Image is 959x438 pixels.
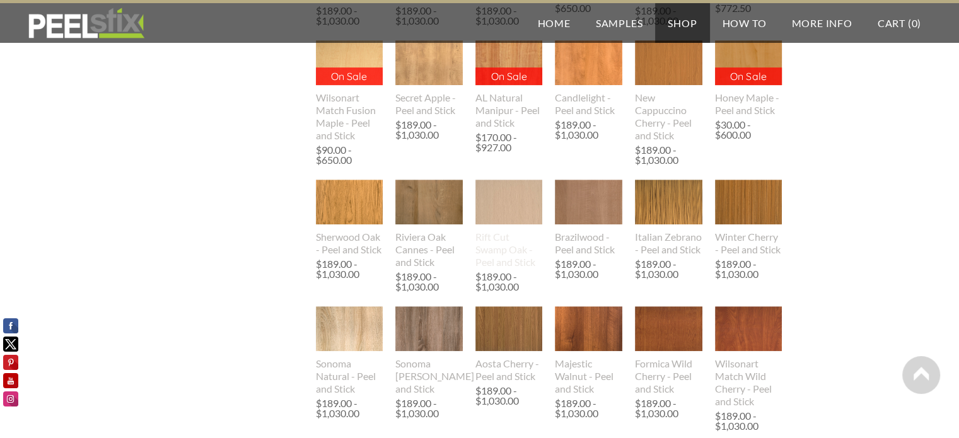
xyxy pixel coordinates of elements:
[475,306,543,351] img: s832171791223022656_p466_i1_w400.jpeg
[710,3,779,43] a: How To
[475,180,543,224] img: s832171791223022656_p542_i1_w400.jpeg
[715,180,782,224] img: s832171791223022656_p589_i1_w400.jpeg
[635,231,702,256] div: Italian Zebrano - Peel and Stick
[715,306,782,351] img: s832171791223022656_p600_i1_w400.jpeg
[475,40,543,129] a: On Sale AL Natural Manipur - Peel and Stick
[715,67,782,85] p: On Sale
[316,180,383,255] a: Sherwood Oak - Peel and Stick
[635,306,702,395] a: Formica Wild Cherry - Peel and Stick
[475,40,543,85] img: s832171791223022656_p461_i1_w400.jpeg
[583,3,656,43] a: Samples
[316,259,380,279] div: $189.00 - $1,030.00
[316,306,383,395] a: Sonoma Natural - Peel and Stick
[715,91,782,117] div: Honey Maple - Peel and Stick
[715,120,782,140] div: $30.00 - $600.00
[475,306,543,382] a: Aosta Cherry - Peel and Stick
[395,91,463,117] div: Secret Apple - Peel and Stick
[316,40,383,85] img: s832171791223022656_p599_i1_w400.jpeg
[555,231,622,256] div: Brazilwood - Peel and Stick
[316,398,380,418] div: $189.00 - $1,030.00
[395,398,460,418] div: $189.00 - $1,030.00
[715,231,782,256] div: Winter Cherry - Peel and Stick
[635,357,702,395] div: Formica Wild Cherry - Peel and Stick
[555,259,619,279] div: $189.00 - $1,030.00
[715,306,782,407] a: Wilsonart Match Wild Cherry - Peel and Stick
[316,357,383,395] div: Sonoma Natural - Peel and Stick
[911,17,917,29] span: 0
[715,259,779,279] div: $189.00 - $1,030.00
[715,357,782,408] div: Wilsonart Match Wild Cherry - Peel and Stick
[395,306,463,395] a: Sonoma [PERSON_NAME] and Stick
[316,180,383,224] img: s832171791223022656_p552_i1_w400.jpeg
[316,231,383,256] div: Sherwood Oak - Peel and Stick
[395,40,463,85] img: s832171791223022656_p547_i1_w400.jpeg
[475,357,543,383] div: Aosta Cherry - Peel and Stick
[316,40,383,141] a: On Sale Wilsonart Match Fusion Maple - Peel and Stick
[714,40,782,85] img: s832171791223022656_p649_i2_w432.jpeg
[316,67,383,85] p: On Sale
[395,357,463,395] div: Sonoma [PERSON_NAME] and Stick
[635,259,699,279] div: $189.00 - $1,030.00
[715,180,782,255] a: Winter Cherry - Peel and Stick
[555,306,622,351] img: s832171791223022656_p526_i1_w400.jpeg
[395,180,463,268] a: Riviera Oak Cannes - Peel and Stick
[555,40,622,116] a: Candlelight - Peel and Stick
[395,231,463,268] div: Riviera Oak Cannes - Peel and Stick
[25,8,147,39] img: REFACE SUPPLIES
[635,306,702,351] img: s832171791223022656_p486_i1_w400.jpeg
[316,145,383,165] div: $90.00 - $650.00
[635,180,702,224] img: s832171791223022656_p508_i1_w400.jpeg
[715,411,779,431] div: $189.00 - $1,030.00
[655,3,709,43] a: Shop
[395,40,463,116] a: Secret Apple - Peel and Stick
[555,398,619,418] div: $189.00 - $1,030.00
[475,231,543,268] div: Rift Cut Swamp Oak - Peel and Stick
[635,40,702,141] a: New Cappuccino Cherry - Peel and Stick
[316,91,383,142] div: Wilsonart Match Fusion Maple - Peel and Stick
[635,40,702,85] img: s832171791223022656_p534_i1_w400.jpeg
[555,306,622,395] a: Majestic Walnut - Peel and Stick
[635,145,699,165] div: $189.00 - $1,030.00
[395,180,463,224] img: s832171791223022656_p693_i4_w640.jpeg
[395,306,463,351] img: s832171791223022656_p576_i1_w400.jpeg
[555,357,622,395] div: Majestic Walnut - Peel and Stick
[555,40,622,85] img: s832171791223022656_p468_i1_w400.jpeg
[635,398,699,418] div: $189.00 - $1,030.00
[715,40,782,116] a: On Sale Honey Maple - Peel and Stick
[475,67,543,85] p: On Sale
[525,3,583,43] a: Home
[635,91,702,142] div: New Cappuccino Cherry - Peel and Stick
[555,180,622,224] img: s832171791223022656_p759_i3_w640.jpeg
[475,132,543,153] div: $170.00 - $927.00
[555,120,619,140] div: $189.00 - $1,030.00
[779,3,864,43] a: More Info
[475,91,543,129] div: AL Natural Manipur - Peel and Stick
[475,272,540,292] div: $189.00 - $1,030.00
[555,180,622,255] a: Brazilwood - Peel and Stick
[635,180,702,255] a: Italian Zebrano - Peel and Stick
[395,272,460,292] div: $189.00 - $1,030.00
[316,306,383,351] img: s832171791223022656_p577_i1_w400.jpeg
[865,3,934,43] a: Cart (0)
[555,91,622,117] div: Candlelight - Peel and Stick
[475,180,543,268] a: Rift Cut Swamp Oak - Peel and Stick
[395,120,460,140] div: $189.00 - $1,030.00
[475,386,540,406] div: $189.00 - $1,030.00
